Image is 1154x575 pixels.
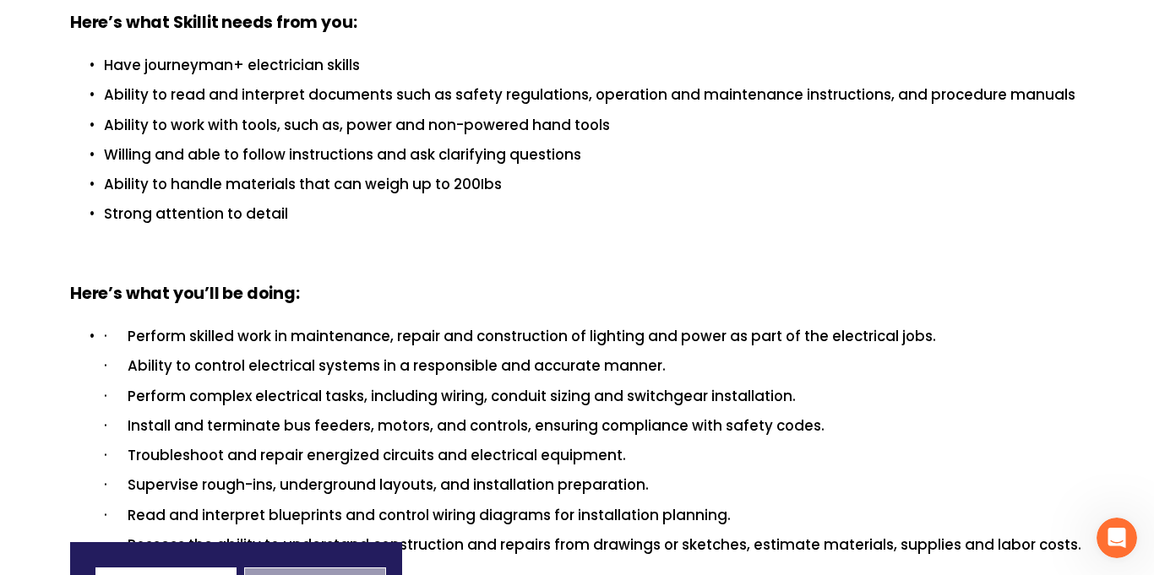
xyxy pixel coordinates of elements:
p: Have journeyman+ electrician skills [104,54,1084,77]
p: Ability to handle materials that can weigh up to 200Ibs [104,173,1084,196]
p: · Troubleshoot and repair energized circuits and electrical equipment. [104,444,1084,467]
p: · Supervise rough-ins, underground layouts, and installation preparation. [104,474,1084,496]
p: · Perform skilled work in maintenance, repair and construction of lighting and power as part of t... [104,325,1084,348]
strong: Here’s what you’ll be doing: [70,282,300,305]
strong: Here’s what Skillit needs from you: [70,11,357,34]
p: Ability to work with tools, such as, power and non-powered hand tools [104,114,1084,137]
p: · Ability to control electrical systems in a responsible and accurate manner. [104,355,1084,377]
p: Ability to read and interpret documents such as safety regulations, operation and maintenance ins... [104,84,1084,106]
p: · Possess the ability to understand construction and repairs from drawings or sketches, estimate ... [104,534,1084,556]
p: Strong attention to detail [104,203,1084,225]
p: · Perform complex electrical tasks, including wiring, conduit sizing and switchgear installation. [104,385,1084,408]
p: · Read and interpret blueprints and control wiring diagrams for installation planning. [104,504,1084,527]
p: · Install and terminate bus feeders, motors, and controls, ensuring compliance with safety codes. [104,415,1084,437]
p: Willing and able to follow instructions and ask clarifying questions [104,144,1084,166]
iframe: Intercom live chat [1097,518,1137,558]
